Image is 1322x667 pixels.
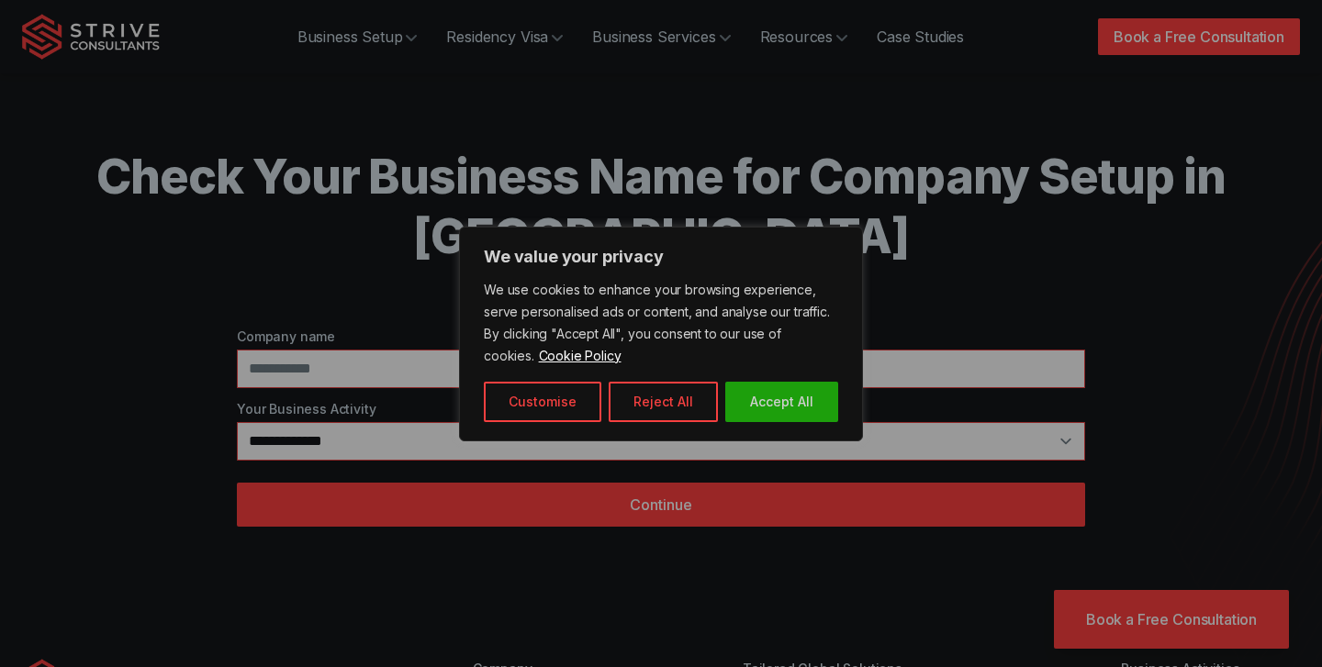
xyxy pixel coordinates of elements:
[725,382,838,422] button: Accept All
[484,279,838,367] p: We use cookies to enhance your browsing experience, serve personalised ads or content, and analys...
[609,382,718,422] button: Reject All
[484,246,838,268] p: We value your privacy
[459,227,863,441] div: We value your privacy
[538,347,622,364] a: Cookie Policy
[484,382,601,422] button: Customise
